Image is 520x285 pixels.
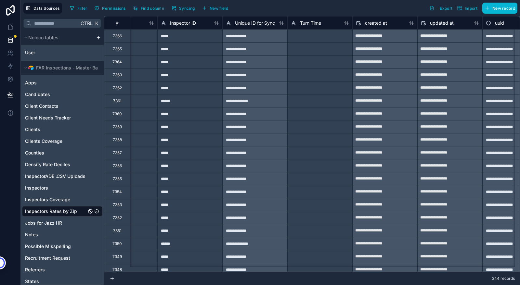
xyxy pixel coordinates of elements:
[200,3,230,13] button: New field
[480,3,517,14] a: New record
[113,46,122,52] div: 7365
[92,3,130,13] a: Permissions
[94,21,99,26] span: K
[92,3,128,13] button: Permissions
[210,6,228,11] span: New field
[131,3,166,13] button: Find column
[455,3,480,14] button: Import
[465,6,477,11] span: Import
[112,111,122,117] div: 7360
[113,124,122,130] div: 7359
[113,202,122,207] div: 7353
[112,267,122,272] div: 7348
[113,150,122,155] div: 7357
[365,20,387,26] span: created at
[112,59,122,65] div: 7364
[112,241,122,246] div: 7350
[492,6,515,11] span: New record
[113,137,122,142] div: 7358
[492,276,515,281] span: 244 records
[169,3,197,13] button: Syncing
[430,20,454,26] span: updated at
[482,3,517,14] button: New record
[113,163,122,168] div: 7356
[102,6,125,11] span: Permissions
[80,19,93,27] span: Ctrl
[113,215,122,220] div: 7352
[113,72,122,78] div: 7363
[495,20,504,26] span: uuid
[112,254,122,259] div: 7349
[141,6,164,11] span: Find column
[113,33,122,39] div: 7366
[113,176,122,181] div: 7355
[109,20,125,25] div: #
[300,20,321,26] span: Turn Time
[112,189,122,194] div: 7354
[77,6,87,11] span: Filter
[113,228,122,233] div: 7351
[170,20,196,26] span: Inspector ID
[33,6,60,11] span: Data Sources
[169,3,200,13] a: Syncing
[179,6,195,11] span: Syncing
[113,98,122,104] div: 7361
[67,3,90,13] button: Filter
[23,3,62,14] button: Data Sources
[440,6,452,11] span: Export
[113,85,122,91] div: 7362
[427,3,455,14] button: Export
[235,20,275,26] span: Unique ID for Sync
